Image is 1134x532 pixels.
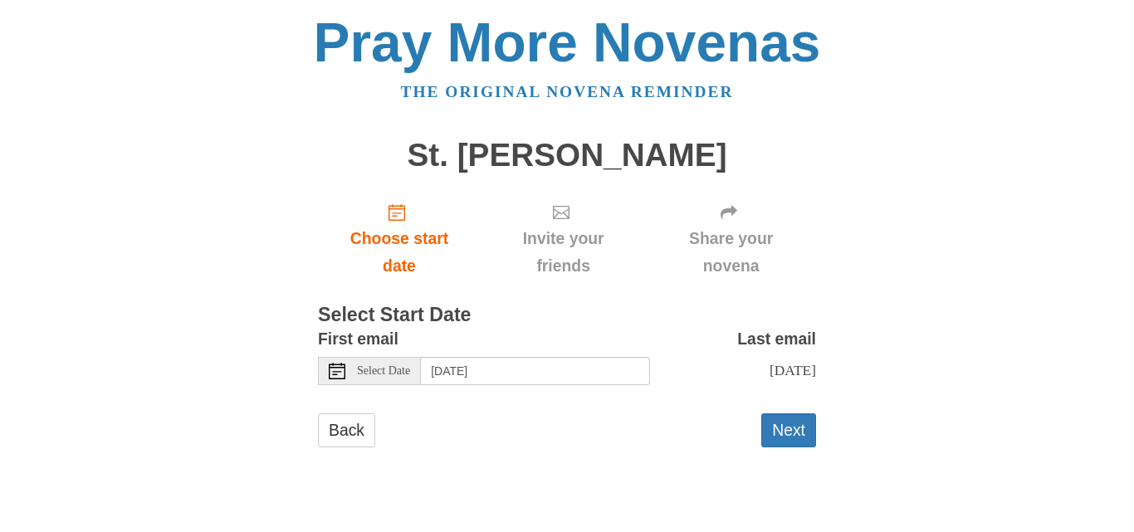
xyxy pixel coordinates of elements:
span: [DATE] [770,362,816,378]
span: Share your novena [662,225,799,280]
span: Invite your friends [497,225,629,280]
div: Click "Next" to confirm your start date first. [481,189,646,288]
a: Pray More Novenas [314,12,821,73]
a: Choose start date [318,189,481,288]
label: First email [318,325,398,353]
label: Last email [737,325,816,353]
h3: Select Start Date [318,305,816,326]
h1: St. [PERSON_NAME] [318,138,816,173]
a: Back [318,413,375,447]
a: The original novena reminder [401,83,734,100]
span: Choose start date [335,225,464,280]
button: Next [761,413,816,447]
span: Select Date [357,365,410,377]
div: Click "Next" to confirm your start date first. [646,189,816,288]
